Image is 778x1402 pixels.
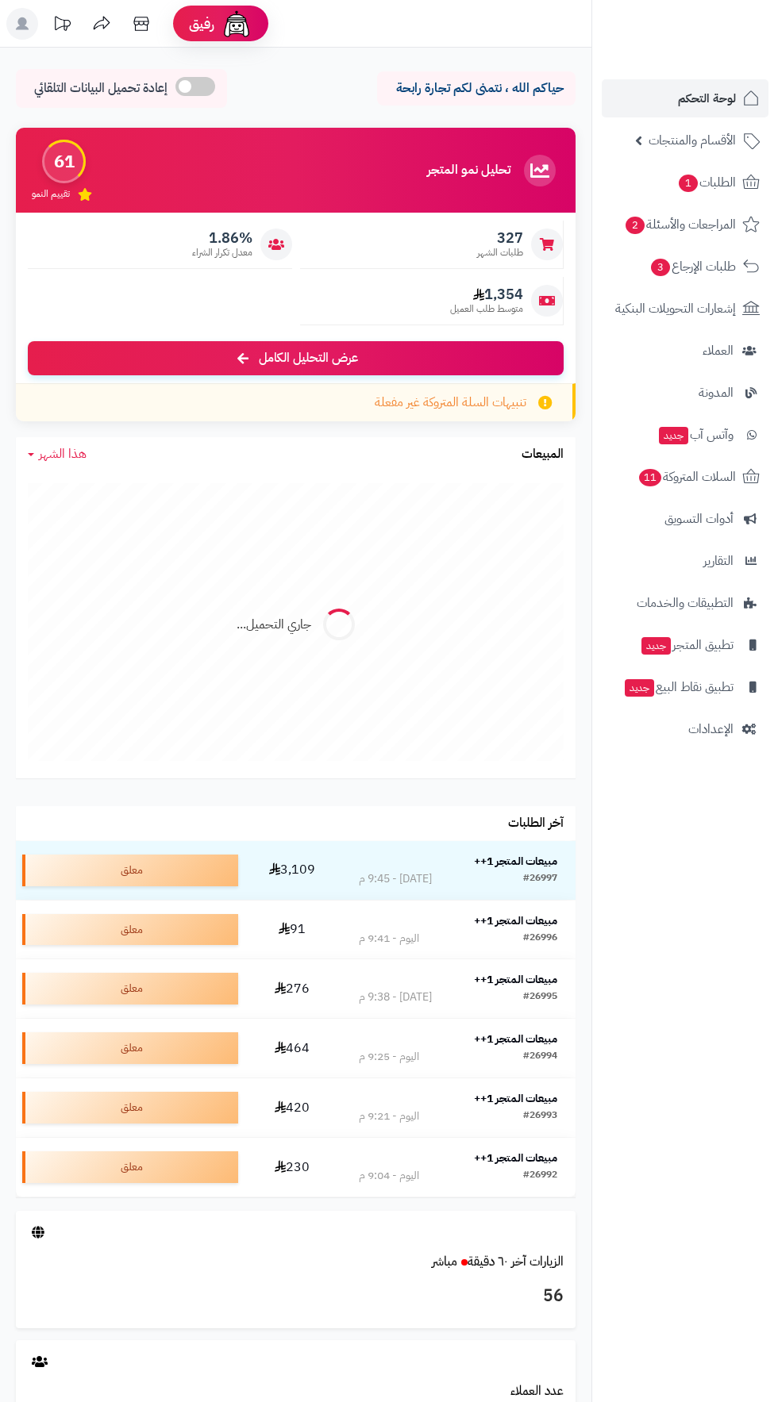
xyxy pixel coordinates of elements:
div: اليوم - 9:21 م [359,1108,419,1124]
span: 327 [477,229,523,247]
h3: تحليل نمو المتجر [427,163,510,178]
span: إعادة تحميل البيانات التلقائي [34,79,168,98]
span: السلات المتروكة [637,466,736,488]
div: [DATE] - 9:45 م [359,871,432,887]
a: السلات المتروكة11 [602,458,768,496]
span: طلبات الشهر [477,246,523,259]
a: عرض التحليل الكامل [28,341,564,375]
span: طلبات الإرجاع [649,255,736,278]
td: 276 [245,959,341,1018]
div: #26996 [523,931,557,947]
span: إشعارات التحويلات البنكية [615,298,736,320]
a: المدونة [602,374,768,412]
span: متوسط طلب العميل [450,302,523,316]
strong: مبيعات المتجر 1++ [474,1150,557,1166]
a: إشعارات التحويلات البنكية [602,290,768,328]
div: معلق [22,1151,238,1183]
a: تطبيق نقاط البيعجديد [602,668,768,706]
a: لوحة التحكم [602,79,768,117]
span: معدل تكرار الشراء [192,246,252,259]
h3: 56 [28,1283,564,1310]
td: 464 [245,1019,341,1077]
div: #26994 [523,1049,557,1065]
div: #26995 [523,989,557,1005]
h3: آخر الطلبات [508,816,564,831]
a: أدوات التسويق [602,500,768,538]
div: معلق [22,855,238,886]
div: معلق [22,973,238,1004]
a: تحديثات المنصة [42,8,82,44]
div: اليوم - 9:41 م [359,931,419,947]
p: حياكم الله ، نتمنى لكم تجارة رابحة [389,79,564,98]
a: التطبيقات والخدمات [602,584,768,622]
strong: مبيعات المتجر 1++ [474,1090,557,1107]
span: تنبيهات السلة المتروكة غير مفعلة [375,394,526,412]
span: الإعدادات [688,718,734,740]
span: الأقسام والمنتجات [649,129,736,152]
span: 3 [651,259,670,276]
td: 3,109 [245,841,341,900]
span: العملاء [703,340,734,362]
img: ai-face.png [221,8,252,40]
strong: مبيعات المتجر 1++ [474,1031,557,1047]
a: المراجعات والأسئلة2 [602,205,768,244]
span: أدوات التسويق [664,508,734,530]
a: تطبيق المتجرجديد [602,626,768,664]
a: الإعدادات [602,710,768,748]
span: رفيق [189,14,214,33]
span: التطبيقات والخدمات [637,592,734,614]
span: جديد [625,679,654,697]
a: التقارير [602,542,768,580]
span: تطبيق نقاط البيع [623,676,734,698]
strong: مبيعات المتجر 1++ [474,912,557,929]
div: اليوم - 9:25 م [359,1049,419,1065]
span: التقارير [703,550,734,572]
span: 2 [626,217,645,234]
strong: مبيعات المتجر 1++ [474,853,557,870]
a: الطلبات1 [602,163,768,202]
h3: المبيعات [522,447,564,462]
span: لوحة التحكم [678,87,736,109]
a: هذا الشهر [28,445,87,463]
div: معلق [22,1092,238,1124]
a: عدد العملاء [510,1381,564,1400]
div: [DATE] - 9:38 م [359,989,432,1005]
div: #26992 [523,1168,557,1184]
div: معلق [22,914,238,946]
span: جديد [659,427,688,444]
span: المراجعات والأسئلة [624,213,736,236]
div: اليوم - 9:04 م [359,1168,419,1184]
span: 1.86% [192,229,252,247]
a: طلبات الإرجاع3 [602,248,768,286]
span: هذا الشهر [39,444,87,463]
td: 230 [245,1138,341,1197]
span: جديد [641,637,671,655]
span: تقييم النمو [32,187,70,201]
div: جاري التحميل... [237,616,311,634]
strong: مبيعات المتجر 1++ [474,971,557,988]
td: 91 [245,901,341,959]
span: 1,354 [450,286,523,303]
span: 11 [639,469,661,486]
span: وآتس آب [657,424,734,446]
a: وآتس آبجديد [602,416,768,454]
span: الطلبات [677,171,736,194]
span: 1 [679,175,698,192]
div: #26993 [523,1108,557,1124]
div: #26997 [523,871,557,887]
span: عرض التحليل الكامل [259,349,358,367]
a: العملاء [602,332,768,370]
td: 420 [245,1078,341,1137]
small: مباشر [432,1252,457,1271]
span: المدونة [699,382,734,404]
div: معلق [22,1032,238,1064]
a: الزيارات آخر ٦٠ دقيقةمباشر [432,1252,564,1271]
span: تطبيق المتجر [640,634,734,656]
